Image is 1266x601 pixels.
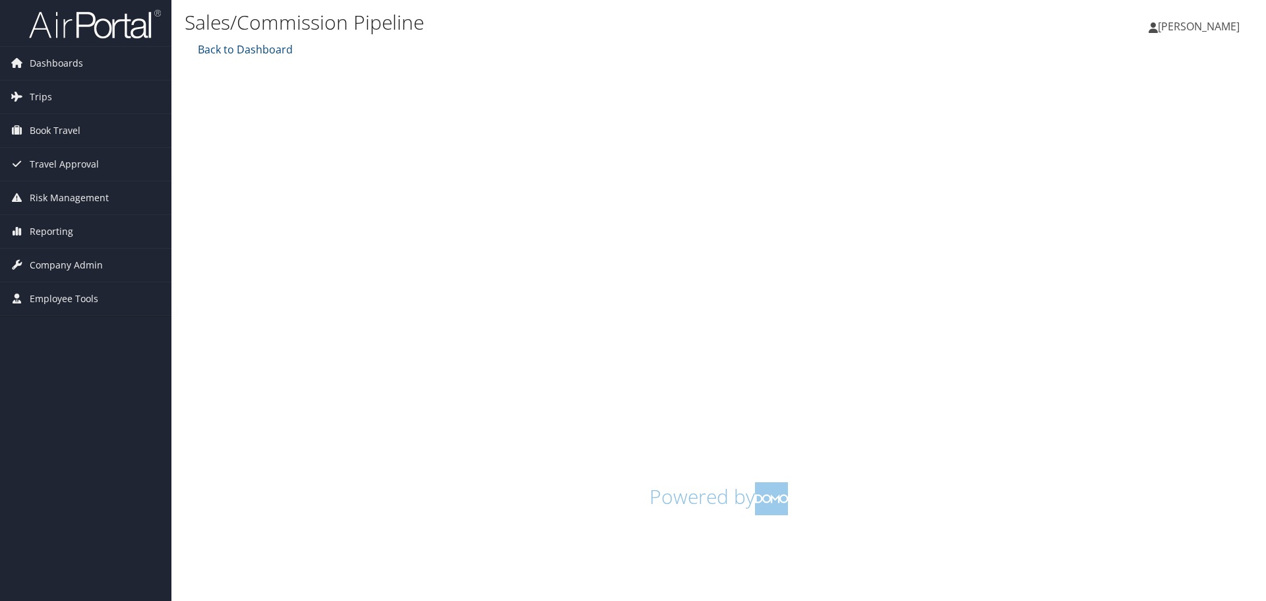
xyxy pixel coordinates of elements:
img: domo-logo.png [755,482,788,515]
span: Dashboards [30,47,83,80]
h1: Powered by [195,482,1243,515]
a: Back to Dashboard [195,42,293,57]
span: Trips [30,80,52,113]
span: Book Travel [30,114,80,147]
span: [PERSON_NAME] [1158,19,1240,34]
span: Reporting [30,215,73,248]
span: Employee Tools [30,282,98,315]
img: airportal-logo.png [29,9,161,40]
span: Company Admin [30,249,103,282]
span: Risk Management [30,181,109,214]
a: [PERSON_NAME] [1149,7,1253,46]
h1: Sales/Commission Pipeline [185,9,897,36]
span: Travel Approval [30,148,99,181]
